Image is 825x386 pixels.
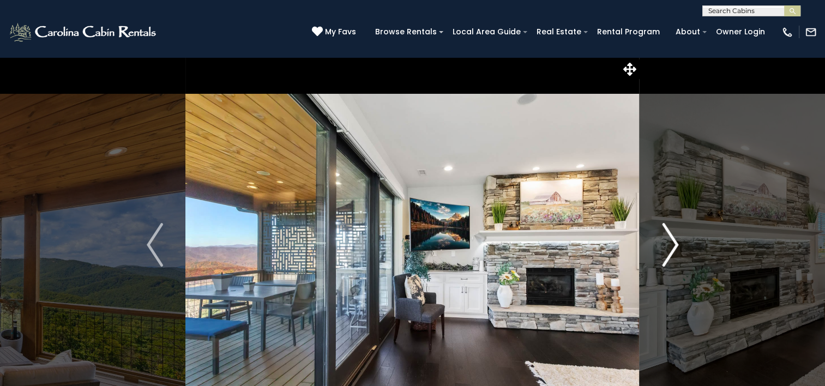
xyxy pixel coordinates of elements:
a: Real Estate [531,23,587,40]
a: About [670,23,706,40]
img: White-1-2.png [8,21,159,43]
img: arrow [147,223,163,267]
a: My Favs [312,26,359,38]
a: Browse Rentals [370,23,442,40]
a: Owner Login [710,23,770,40]
img: phone-regular-white.png [781,26,793,38]
img: mail-regular-white.png [805,26,817,38]
a: Local Area Guide [447,23,526,40]
a: Rental Program [592,23,665,40]
img: arrow [662,223,678,267]
span: My Favs [325,26,356,38]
